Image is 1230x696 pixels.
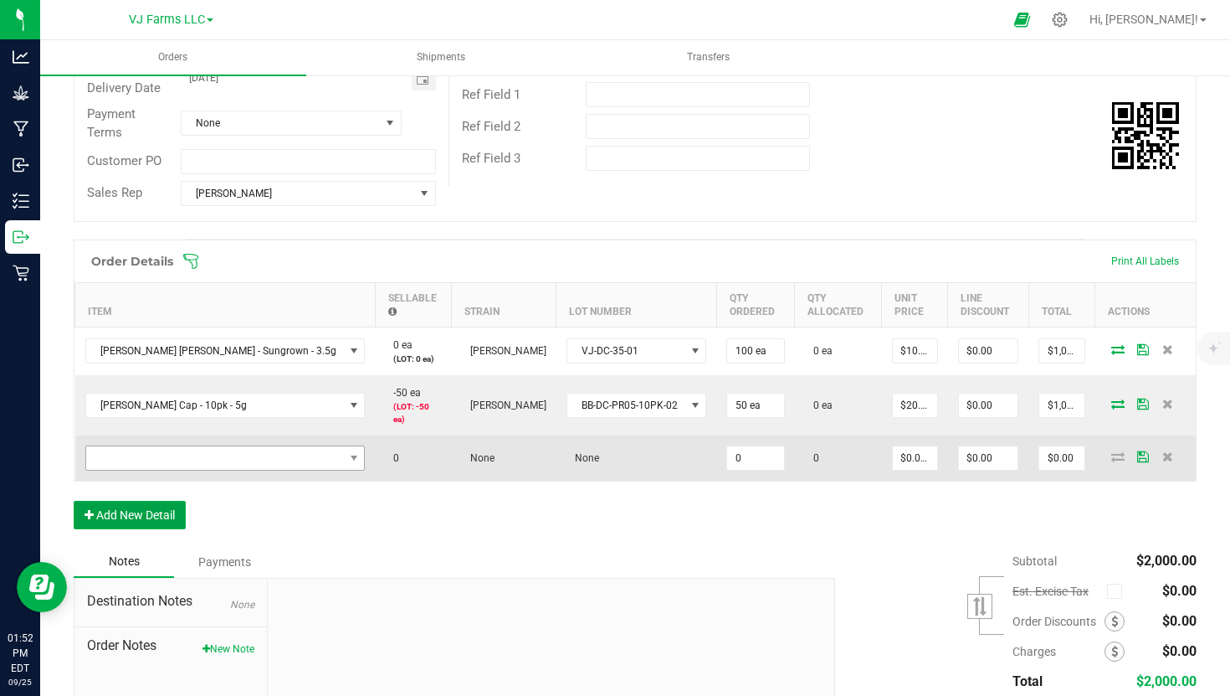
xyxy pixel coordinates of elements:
iframe: Resource center [17,562,67,612]
inline-svg: Retail [13,265,29,281]
span: [PERSON_NAME] [462,400,546,411]
span: None [462,452,495,464]
span: None [566,452,599,464]
span: 0 ea [805,345,833,357]
span: Delete Order Detail [1156,399,1181,409]
span: Charges [1012,645,1104,658]
input: 0 [893,339,937,363]
input: 0 [727,339,783,363]
th: Actions [1095,282,1196,327]
p: (LOT: 0 ea) [385,353,441,365]
span: -50 ea [385,387,421,399]
input: 0 [1039,446,1084,470]
th: Sellable [375,282,451,327]
span: Ref Field 2 [462,119,520,134]
inline-svg: Outbound [13,229,29,245]
input: 0 [1039,339,1084,363]
th: Lot Number [556,282,717,327]
inline-svg: Grow [13,85,29,101]
span: BB-DC-PR05-10PK-02 [567,394,685,417]
th: Line Discount [948,282,1028,327]
th: Qty Allocated [795,282,882,327]
h1: Order Details [91,255,173,268]
input: 0 [959,339,1017,363]
div: Notes [74,546,174,578]
input: 0 [727,446,783,470]
span: Total [1012,673,1043,689]
span: [PERSON_NAME] [PERSON_NAME] - Sungrown - 3.5g [86,339,344,363]
span: [PERSON_NAME] Cap - 10pk - 5g [86,394,344,417]
span: $2,000.00 [1136,673,1197,689]
span: Orders [136,50,210,64]
span: Payment Terms [87,106,136,141]
span: Save Order Detail [1130,451,1156,461]
span: Order Discounts [1012,615,1104,628]
span: Order Notes [87,636,254,656]
span: [PERSON_NAME] [182,182,414,205]
span: 0 [805,452,819,464]
span: VJ-DC-35-01 [567,339,685,363]
span: Delete Order Detail [1156,451,1181,461]
div: Manage settings [1049,12,1070,28]
button: Add New Detail [74,501,186,529]
p: 01:52 PM EDT [8,631,33,676]
span: $2,000.00 [1136,553,1197,569]
span: Save Order Detail [1130,344,1156,354]
span: $0.00 [1162,583,1197,599]
span: [PERSON_NAME] [462,345,546,357]
span: NO DATA FOUND [85,393,366,418]
th: Total [1028,282,1095,327]
span: NO DATA FOUND [85,338,366,363]
span: None [182,111,380,135]
th: Qty Ordered [716,282,794,327]
span: None [230,599,254,611]
a: Shipments [308,40,574,75]
p: (LOT: -50 ea) [385,400,441,425]
inline-svg: Analytics [13,49,29,65]
span: Hi, [PERSON_NAME]! [1089,13,1198,26]
a: Orders [40,40,306,75]
span: Ref Field 1 [462,87,520,102]
span: Customer PO [87,153,161,168]
span: Shipments [394,50,488,64]
a: Transfers [576,40,842,75]
input: 0 [893,394,937,417]
span: $0.00 [1162,643,1197,659]
span: Transfers [664,50,752,64]
span: Destination Notes [87,591,254,611]
th: Strain [452,282,556,327]
input: 0 [893,446,937,470]
span: Subtotal [1012,554,1057,568]
input: 0 [727,394,783,417]
div: Payments [174,547,274,577]
span: Toggle calendar [412,67,436,90]
p: 09/25 [8,676,33,688]
span: $0.00 [1162,613,1197,629]
button: New Note [202,642,254,657]
input: 0 [1039,394,1084,417]
th: Unit Price [882,282,948,327]
input: 0 [959,394,1017,417]
inline-svg: Inventory [13,193,29,209]
inline-svg: Inbound [13,157,29,173]
span: Calculate excise tax [1107,580,1130,602]
img: Scan me! [1112,102,1179,169]
inline-svg: Manufacturing [13,121,29,137]
span: 0 ea [805,400,833,411]
span: Save Order Detail [1130,399,1156,409]
span: Sales Rep [87,185,142,200]
span: VJ Farms LLC [129,13,205,27]
input: 0 [959,446,1017,470]
span: 0 [385,452,399,464]
span: Est. Excise Tax [1012,585,1100,598]
span: NO DATA FOUND [85,446,366,471]
span: Ref Field 3 [462,151,520,166]
span: 0 ea [385,339,413,351]
span: Open Ecommerce Menu [1003,3,1041,36]
span: Delete Order Detail [1156,344,1181,354]
qrcode: 00002262 [1112,102,1179,169]
th: Item [75,282,376,327]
